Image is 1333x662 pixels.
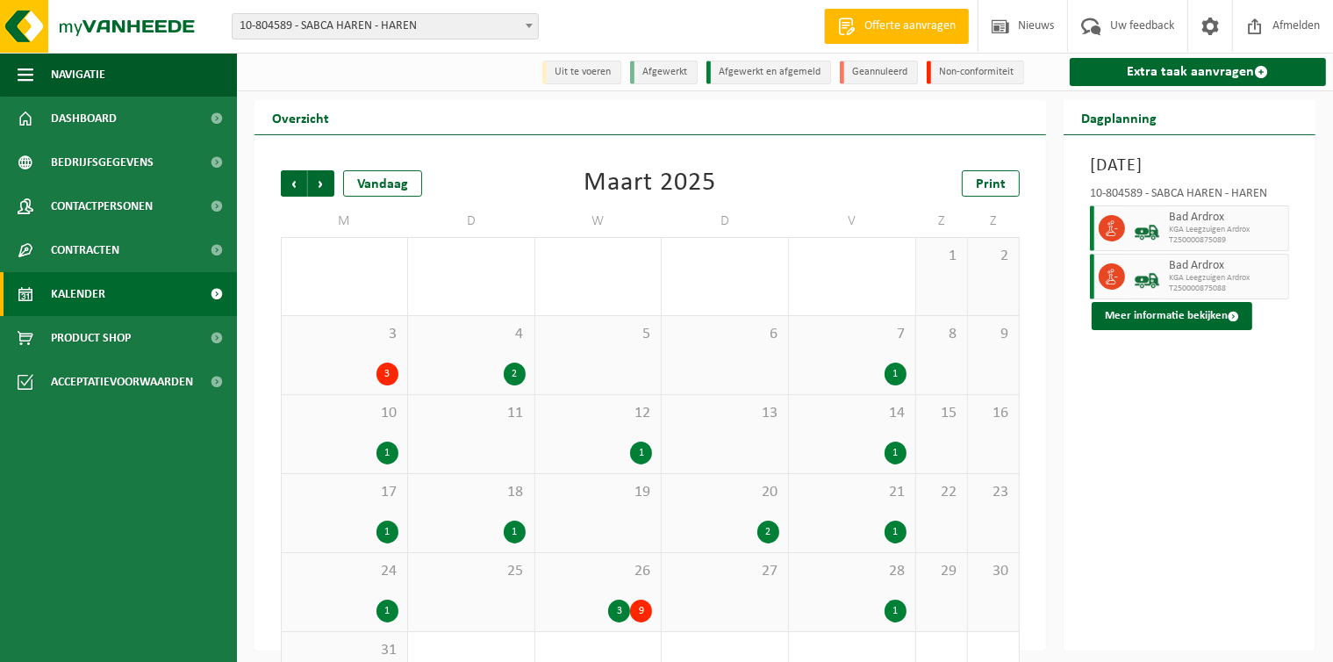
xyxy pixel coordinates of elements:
span: 27 [670,562,779,581]
a: Extra taak aanvragen [1070,58,1326,86]
span: 23 [977,483,1010,502]
span: 5 [544,325,653,344]
button: Meer informatie bekijken [1092,302,1252,330]
td: W [535,205,663,237]
div: 1 [885,521,907,543]
span: 6 [670,325,779,344]
span: T250000875089 [1169,235,1284,246]
span: 31 [290,641,398,660]
span: 25 [417,562,526,581]
h2: Dagplanning [1064,100,1174,134]
span: Navigatie [51,53,105,97]
span: 7 [798,325,907,344]
span: 18 [417,483,526,502]
span: 8 [925,325,958,344]
span: 10-804589 - SABCA HAREN - HAREN [233,14,538,39]
div: 10-804589 - SABCA HAREN - HAREN [1090,188,1289,205]
h2: Overzicht [254,100,347,134]
img: BL-LQ-LV [1134,263,1160,290]
td: D [408,205,535,237]
div: 1 [885,363,907,385]
div: 1 [376,600,398,622]
span: 29 [925,562,958,581]
td: Z [968,205,1020,237]
span: 4 [417,325,526,344]
a: Offerte aanvragen [824,9,969,44]
span: 17 [290,483,398,502]
span: 26 [544,562,653,581]
span: 1 [925,247,958,266]
span: Volgende [308,170,334,197]
div: 1 [630,442,652,464]
span: 10 [290,404,398,423]
span: Bedrijfsgegevens [51,140,154,184]
div: 1 [376,442,398,464]
h3: [DATE] [1090,153,1289,179]
span: 15 [925,404,958,423]
div: 3 [376,363,398,385]
span: Contactpersonen [51,184,153,228]
span: Print [976,177,1006,191]
td: Z [916,205,968,237]
span: 21 [798,483,907,502]
span: Kalender [51,272,105,316]
td: M [281,205,408,237]
div: Vandaag [343,170,422,197]
div: 1 [885,442,907,464]
span: 30 [977,562,1010,581]
td: V [789,205,916,237]
span: 19 [544,483,653,502]
span: 16 [977,404,1010,423]
span: Product Shop [51,316,131,360]
span: Bad Ardrox [1169,259,1284,273]
div: 2 [504,363,526,385]
li: Afgewerkt [630,61,698,84]
span: 24 [290,562,398,581]
span: 11 [417,404,526,423]
td: D [662,205,789,237]
span: 10-804589 - SABCA HAREN - HAREN [232,13,539,40]
div: 9 [630,600,652,622]
span: Bad Ardrox [1169,211,1284,225]
span: 22 [925,483,958,502]
span: Acceptatievoorwaarden [51,360,193,404]
div: 1 [885,600,907,622]
span: KGA Leegzuigen Ardrox [1169,225,1284,235]
li: Geannuleerd [840,61,918,84]
span: 20 [670,483,779,502]
div: 2 [757,521,779,543]
li: Uit te voeren [542,61,621,84]
span: 13 [670,404,779,423]
span: KGA Leegzuigen Ardrox [1169,273,1284,284]
span: 12 [544,404,653,423]
span: Vorige [281,170,307,197]
span: Dashboard [51,97,117,140]
div: 1 [504,521,526,543]
a: Print [962,170,1020,197]
span: 9 [977,325,1010,344]
span: 2 [977,247,1010,266]
li: Non-conformiteit [927,61,1024,84]
li: Afgewerkt en afgemeld [706,61,831,84]
span: T250000875088 [1169,284,1284,294]
div: 3 [608,600,630,622]
span: 3 [290,325,398,344]
span: Offerte aanvragen [860,18,960,35]
span: 14 [798,404,907,423]
img: BL-LQ-LV [1134,215,1160,241]
div: Maart 2025 [584,170,716,197]
span: Contracten [51,228,119,272]
div: 1 [376,521,398,543]
span: 28 [798,562,907,581]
